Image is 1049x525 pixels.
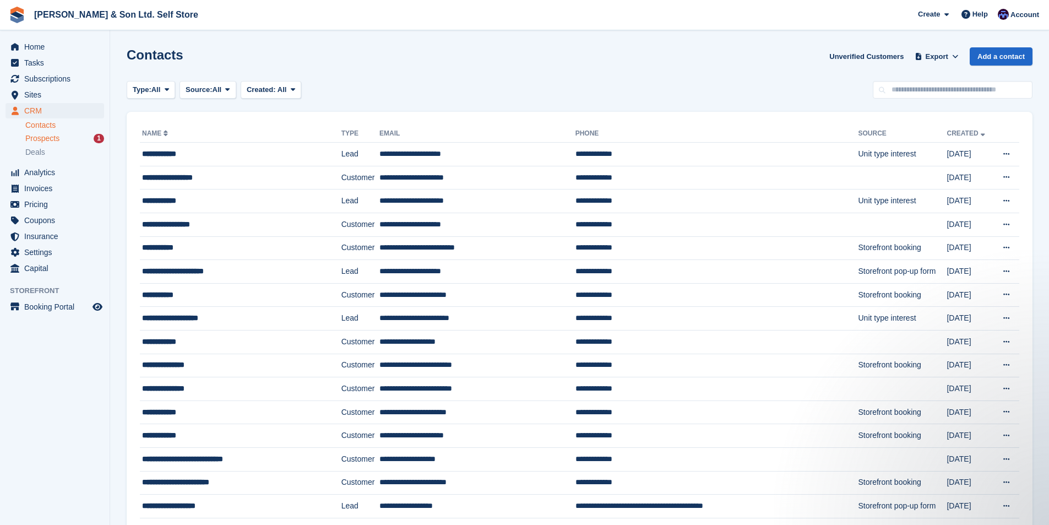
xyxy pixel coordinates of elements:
[151,84,161,95] span: All
[858,471,947,495] td: Storefront booking
[24,261,90,276] span: Capital
[912,47,961,66] button: Export
[947,495,993,518] td: [DATE]
[6,299,104,315] a: menu
[24,71,90,86] span: Subscriptions
[341,125,379,143] th: Type
[947,330,993,354] td: [DATE]
[341,283,379,307] td: Customer
[180,81,236,99] button: Source: All
[91,300,104,313] a: Preview store
[947,143,993,166] td: [DATE]
[341,354,379,377] td: Customer
[24,165,90,180] span: Analytics
[947,377,993,401] td: [DATE]
[858,424,947,448] td: Storefront booking
[6,39,104,55] a: menu
[379,125,575,143] th: Email
[6,55,104,71] a: menu
[341,400,379,424] td: Customer
[142,129,170,137] a: Name
[341,307,379,331] td: Lead
[858,236,947,260] td: Storefront booking
[24,181,90,196] span: Invoices
[6,197,104,212] a: menu
[241,81,301,99] button: Created: All
[24,213,90,228] span: Coupons
[858,260,947,284] td: Storefront pop-up form
[24,39,90,55] span: Home
[947,129,987,137] a: Created
[998,9,1009,20] img: Josey Kitching
[858,354,947,377] td: Storefront booking
[25,147,104,158] a: Deals
[127,81,175,99] button: Type: All
[341,143,379,166] td: Lead
[24,299,90,315] span: Booking Portal
[947,236,993,260] td: [DATE]
[24,245,90,260] span: Settings
[6,87,104,102] a: menu
[6,181,104,196] a: menu
[24,103,90,118] span: CRM
[575,125,858,143] th: Phone
[341,377,379,401] td: Customer
[858,283,947,307] td: Storefront booking
[947,400,993,424] td: [DATE]
[213,84,222,95] span: All
[341,471,379,495] td: Customer
[6,71,104,86] a: menu
[341,213,379,236] td: Customer
[30,6,203,24] a: [PERSON_NAME] & Son Ltd. Self Store
[341,166,379,190] td: Customer
[947,260,993,284] td: [DATE]
[947,471,993,495] td: [DATE]
[6,229,104,244] a: menu
[341,330,379,354] td: Customer
[858,125,947,143] th: Source
[341,260,379,284] td: Lead
[341,190,379,213] td: Lead
[825,47,908,66] a: Unverified Customers
[918,9,940,20] span: Create
[25,120,104,131] a: Contacts
[947,190,993,213] td: [DATE]
[247,85,276,94] span: Created:
[858,400,947,424] td: Storefront booking
[858,190,947,213] td: Unit type interest
[25,133,59,144] span: Prospects
[24,229,90,244] span: Insurance
[9,7,25,23] img: stora-icon-8386f47178a22dfd0bd8f6a31ec36ba5ce8667c1dd55bd0f319d3a0aa187defe.svg
[6,165,104,180] a: menu
[6,261,104,276] a: menu
[926,51,948,62] span: Export
[6,213,104,228] a: menu
[858,495,947,518] td: Storefront pop-up form
[947,307,993,331] td: [DATE]
[127,47,183,62] h1: Contacts
[858,307,947,331] td: Unit type interest
[947,424,993,448] td: [DATE]
[1010,9,1039,20] span: Account
[24,87,90,102] span: Sites
[24,55,90,71] span: Tasks
[341,424,379,448] td: Customer
[186,84,212,95] span: Source:
[278,85,287,94] span: All
[6,245,104,260] a: menu
[947,213,993,236] td: [DATE]
[947,447,993,471] td: [DATE]
[6,103,104,118] a: menu
[947,283,993,307] td: [DATE]
[24,197,90,212] span: Pricing
[341,495,379,518] td: Lead
[25,147,45,158] span: Deals
[947,354,993,377] td: [DATE]
[341,447,379,471] td: Customer
[858,143,947,166] td: Unit type interest
[133,84,151,95] span: Type:
[94,134,104,143] div: 1
[972,9,988,20] span: Help
[341,236,379,260] td: Customer
[25,133,104,144] a: Prospects 1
